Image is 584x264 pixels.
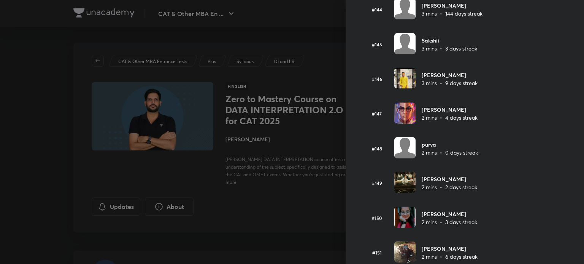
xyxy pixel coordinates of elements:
[422,245,478,253] h6: [PERSON_NAME]
[394,68,416,89] img: Avatar
[364,76,390,82] h6: #146
[422,36,477,44] h6: Sakshii
[394,33,416,54] img: Avatar
[422,141,478,149] h6: purva
[364,180,390,187] h6: #149
[394,137,416,158] img: Avatar
[422,106,478,114] h6: [PERSON_NAME]
[422,44,477,52] p: 3 mins • 3 days streak
[422,114,478,122] p: 2 mins • 4 days streak
[364,41,390,48] h6: #145
[364,145,390,152] h6: #148
[422,2,482,9] h6: [PERSON_NAME]
[394,172,416,193] img: Avatar
[394,207,416,228] img: Avatar
[422,79,478,87] p: 3 mins • 9 days streak
[422,71,478,79] h6: [PERSON_NAME]
[364,215,390,221] h6: #150
[394,241,416,262] img: Avatar
[364,110,390,117] h6: #147
[422,218,477,226] p: 2 mins • 3 days streak
[422,149,478,157] p: 2 mins • 0 days streak
[422,253,478,261] p: 2 mins • 6 days streak
[422,9,482,17] p: 3 mins • 144 days streak
[422,210,477,218] h6: [PERSON_NAME]
[422,175,477,183] h6: [PERSON_NAME]
[364,249,390,256] h6: #151
[422,183,477,191] p: 2 mins • 2 days streak
[364,6,390,13] h6: #144
[394,103,416,124] img: Avatar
